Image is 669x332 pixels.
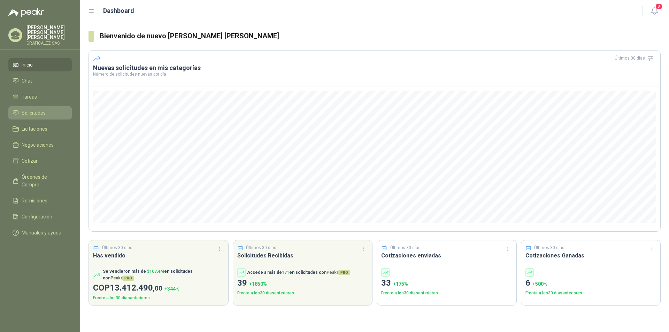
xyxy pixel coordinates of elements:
p: Últimos 30 días [390,245,421,251]
span: + 344 % [164,286,179,292]
span: Inicio [22,61,33,69]
p: [PERSON_NAME] [PERSON_NAME] [PERSON_NAME] [26,25,72,40]
p: 33 [381,277,512,290]
p: Accede a más de en solicitudes con [247,269,350,276]
span: Chat [22,77,32,85]
span: Remisiones [22,197,47,204]
p: Número de solicitudes nuevas por día [93,72,656,76]
p: 6 [525,277,656,290]
a: Manuales y ayuda [8,226,72,239]
span: Peakr [326,270,350,275]
h3: Has vendido [93,251,224,260]
h1: Dashboard [103,6,134,16]
span: + 175 % [393,281,408,287]
span: ,00 [153,284,162,292]
p: Últimos 30 días [534,245,564,251]
span: 13.412.490 [110,283,162,293]
span: Órdenes de Compra [22,173,65,188]
div: Últimos 30 días [615,53,656,64]
p: Últimos 30 días [102,245,132,251]
span: PRO [122,276,134,281]
h3: Solicitudes Recibidas [237,251,368,260]
img: Logo peakr [8,8,44,17]
span: + 500 % [532,281,547,287]
a: Cotizar [8,154,72,168]
span: + 1850 % [249,281,267,287]
button: 8 [648,5,661,17]
p: 39 [237,277,368,290]
h3: Nuevas solicitudes en mis categorías [93,64,656,72]
p: Se vendieron más de en solicitudes con [103,268,224,281]
a: Remisiones [8,194,72,207]
p: Últimos 30 días [246,245,276,251]
p: Frente a los 30 días anteriores [93,295,224,301]
span: Configuración [22,213,52,221]
span: $ 107,4M [147,269,164,274]
p: Frente a los 30 días anteriores [525,290,656,296]
span: Licitaciones [22,125,47,133]
a: Solicitudes [8,106,72,119]
a: Órdenes de Compra [8,170,72,191]
span: Solicitudes [22,109,46,117]
a: Configuración [8,210,72,223]
span: Tareas [22,93,37,101]
span: Peakr [110,276,134,280]
span: Cotizar [22,157,38,165]
span: PRO [338,270,350,275]
a: Inicio [8,58,72,71]
p: GRAFICALEZ SAS [26,41,72,45]
p: COP [93,281,224,295]
span: 171 [282,270,289,275]
p: Frente a los 30 días anteriores [237,290,368,296]
h3: Bienvenido de nuevo [PERSON_NAME] [PERSON_NAME] [100,31,661,41]
span: Manuales y ayuda [22,229,61,237]
h3: Cotizaciones Ganadas [525,251,656,260]
span: 8 [655,3,663,10]
span: Negociaciones [22,141,54,149]
a: Chat [8,74,72,87]
p: Frente a los 30 días anteriores [381,290,512,296]
a: Tareas [8,90,72,103]
h3: Cotizaciones enviadas [381,251,512,260]
a: Negociaciones [8,138,72,152]
a: Licitaciones [8,122,72,136]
